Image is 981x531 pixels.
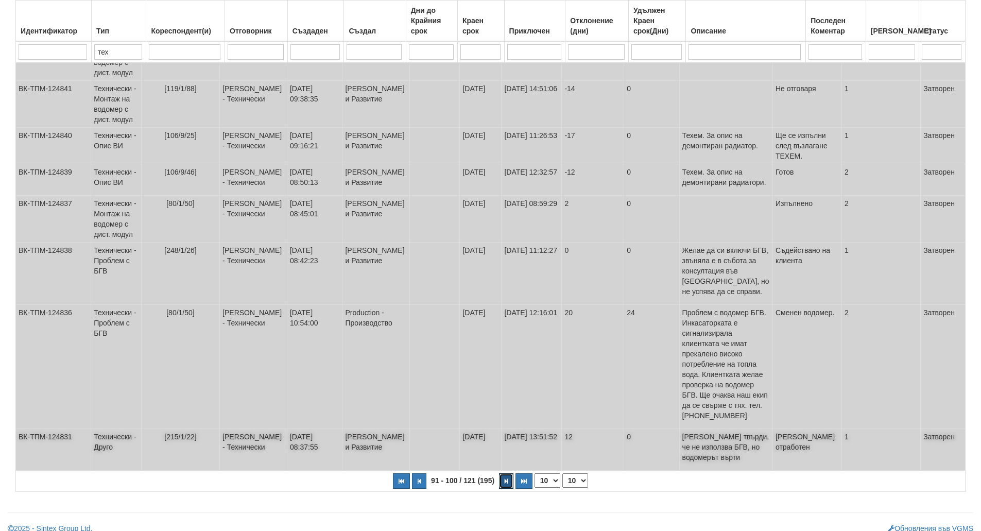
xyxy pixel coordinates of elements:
th: Тип: No sort applied, activate to apply an ascending sort [91,1,146,42]
td: ВК-ТПМ-124837 [16,196,91,243]
span: [248/1/26] [164,246,196,254]
td: [DATE] 12:32:57 [502,164,562,196]
td: Production - Производство [342,305,409,429]
th: Дни до Крайния срок: No sort applied, activate to apply an ascending sort [406,1,457,42]
td: [PERSON_NAME] и Развитие [342,128,409,164]
td: [DATE] 14:51:06 [502,81,562,128]
td: 0 [624,196,679,243]
td: 2 [841,164,920,196]
th: Последен Коментар: No sort applied, activate to apply an ascending sort [806,1,866,42]
th: Кореспондент(и): No sort applied, activate to apply an ascending sort [146,1,225,42]
span: [106/9/46] [164,168,196,176]
div: Дни до Крайния срок [409,3,455,38]
td: Затворен [921,81,966,128]
td: Технически - Проблем с БГВ [91,305,142,429]
td: [DATE] 08:42:23 [287,243,342,305]
td: 0 [562,243,624,305]
button: Предишна страница [412,473,426,489]
th: Приключен: No sort applied, activate to apply an ascending sort [504,1,565,42]
div: Описание [689,24,803,38]
td: [DATE] 09:16:21 [287,128,342,164]
th: Краен срок: No sort applied, activate to apply an ascending sort [457,1,504,42]
th: Статус: No sort applied, activate to apply an ascending sort [919,1,965,42]
td: [DATE] [460,243,502,305]
td: [DATE] [460,429,502,471]
td: 12 [562,429,624,471]
td: 1 [841,243,920,305]
span: Изпълнено [776,199,813,208]
td: Технически - Друго [91,429,142,471]
td: ВК-ТПМ-124836 [16,305,91,429]
div: Отклонение (дни) [568,13,626,38]
td: [DATE] 13:51:52 [502,429,562,471]
td: Затворен [921,128,966,164]
td: [PERSON_NAME] и Развитие [342,196,409,243]
span: Не отговаря [776,84,816,93]
div: Кореспондент(и) [149,24,222,38]
span: [80/1/50] [166,309,195,317]
select: Брой редове на страница [535,473,560,488]
td: [PERSON_NAME] и Развитие [342,81,409,128]
td: [DATE] 09:38:35 [287,81,342,128]
td: [DATE] [460,128,502,164]
td: Затворен [921,243,966,305]
p: Проблем с водомер БГВ. Инкасаторката е сигнализирала клиентката че имат прекалено високо потребле... [682,307,770,421]
p: Техем. За опис на демонтиран радиатор. [682,130,770,151]
span: Сменен водомер. [776,309,834,317]
td: [PERSON_NAME] и Развитие [342,429,409,471]
td: [DATE] 08:59:29 [502,196,562,243]
td: Затворен [921,196,966,243]
th: Идентификатор: No sort applied, activate to apply an ascending sort [16,1,92,42]
span: Готов [776,168,794,176]
td: Технически - Монтаж на водомер с дист. модул [91,81,142,128]
td: 1 [841,81,920,128]
td: [DATE] [460,196,502,243]
td: [DATE] 11:12:27 [502,243,562,305]
div: Статус [922,24,962,38]
div: Идентификатор [19,24,89,38]
div: Удължен Краен срок(Дни) [631,3,683,38]
td: [PERSON_NAME] - Технически [220,429,287,471]
td: [DATE] 11:26:53 [502,128,562,164]
td: [DATE] 12:16:01 [502,305,562,429]
td: Технически - Проблем с БГВ [91,243,142,305]
td: 0 [624,128,679,164]
td: 1 [841,429,920,471]
div: Създал [347,24,403,38]
th: Описание: No sort applied, activate to apply an ascending sort [686,1,806,42]
div: Приключен [507,24,563,38]
td: Технически - Опис ВИ [91,164,142,196]
td: 20 [562,305,624,429]
td: 0 [624,243,679,305]
th: Отговорник: No sort applied, activate to apply an ascending sort [225,1,288,42]
p: Желае да си включи БГВ, звъняла е в събота за консултация във [GEOGRAPHIC_DATA], но не успява да ... [682,245,770,297]
td: ВК-ТПМ-124840 [16,128,91,164]
button: Следваща страница [499,473,513,489]
td: [DATE] [460,164,502,196]
div: Отговорник [228,24,285,38]
td: 2 [841,196,920,243]
div: Краен срок [460,13,502,38]
td: ВК-ТПМ-124839 [16,164,91,196]
td: [PERSON_NAME] - Технически [220,128,287,164]
button: Първа страница [393,473,410,489]
td: ВК-ТПМ-124838 [16,243,91,305]
td: -14 [562,81,624,128]
th: Удължен Краен срок(Дни): No sort applied, activate to apply an ascending sort [628,1,686,42]
select: Страница номер [562,473,588,488]
td: [PERSON_NAME] - Технически [220,81,287,128]
td: [PERSON_NAME] и Развитие [342,164,409,196]
th: Създаден: No sort applied, activate to apply an ascending sort [287,1,344,42]
div: Тип [94,24,144,38]
span: [106/9/25] [164,131,196,140]
td: 0 [624,164,679,196]
td: [DATE] 10:54:00 [287,305,342,429]
td: [DATE] 08:45:01 [287,196,342,243]
th: Създал: No sort applied, activate to apply an ascending sort [344,1,406,42]
div: [PERSON_NAME] [869,24,916,38]
div: Последен Коментар [808,13,863,38]
span: [80/1/50] [166,199,195,208]
td: [DATE] [460,305,502,429]
div: Създаден [290,24,341,38]
button: Последна страница [515,473,532,489]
